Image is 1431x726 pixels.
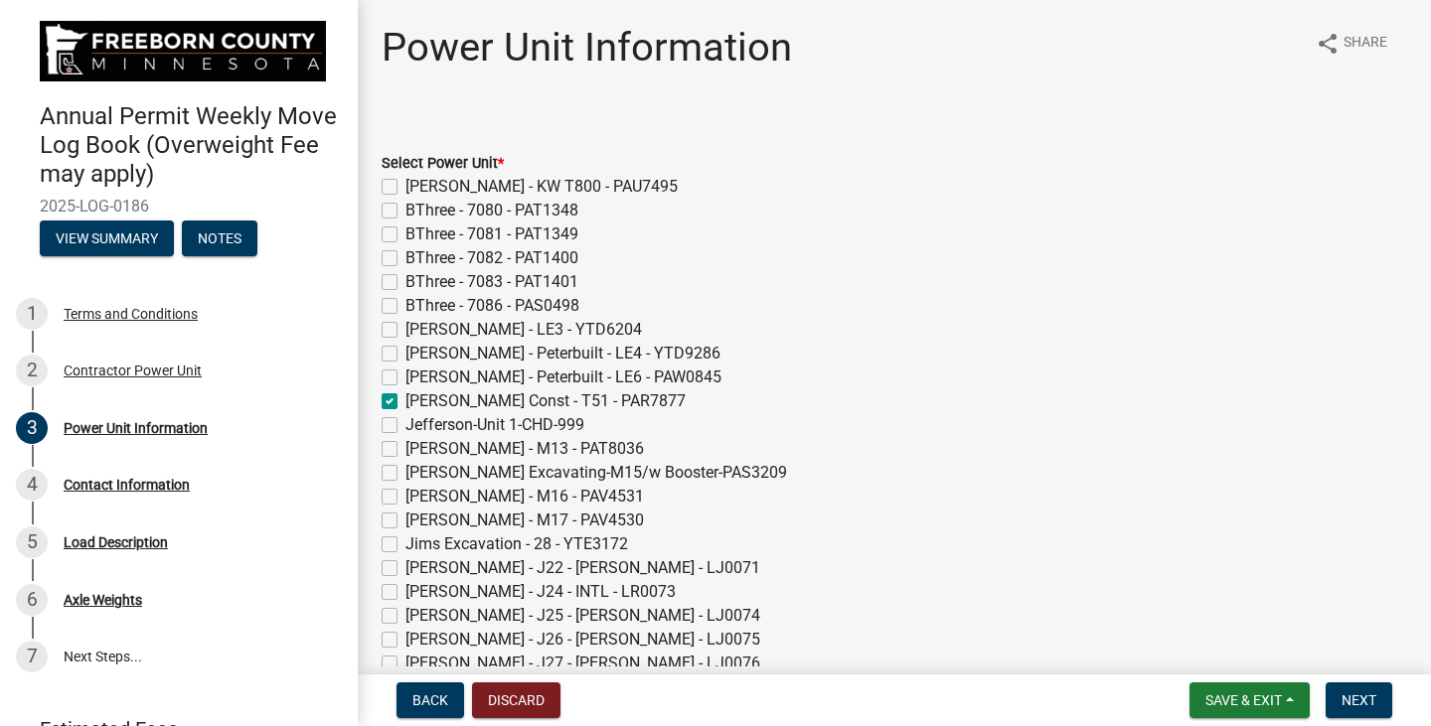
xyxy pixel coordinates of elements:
[40,220,174,256] button: View Summary
[405,270,578,294] label: BThree - 7083 - PAT1401
[16,584,48,616] div: 6
[405,532,628,556] label: Jims Excavation - 28 - YTE3172
[405,294,579,318] label: BThree - 7086 - PAS0498
[64,478,190,492] div: Contact Information
[405,246,578,270] label: BThree - 7082 - PAT1400
[405,628,760,652] label: [PERSON_NAME] - J26 - [PERSON_NAME] - LJ0075
[64,307,198,321] div: Terms and Conditions
[16,641,48,672] div: 7
[1326,682,1392,718] button: Next
[1300,24,1403,63] button: shareShare
[405,580,676,604] label: [PERSON_NAME] - J24 - INTL - LR0073
[397,682,464,718] button: Back
[16,526,48,558] div: 5
[64,593,142,607] div: Axle Weights
[16,469,48,501] div: 4
[405,222,578,246] label: BThree - 7081 - PAT1349
[1190,682,1310,718] button: Save & Exit
[382,24,792,72] h1: Power Unit Information
[405,652,760,675] label: [PERSON_NAME] - J27 - [PERSON_NAME] - LJ0076
[64,535,168,549] div: Load Description
[40,102,342,188] h4: Annual Permit Weekly Move Log Book (Overweight Fee may apply)
[64,421,208,435] div: Power Unit Information
[1316,32,1340,56] i: share
[472,682,560,718] button: Discard
[1342,692,1376,708] span: Next
[64,363,202,377] div: Contractor Power Unit
[182,220,257,256] button: Notes
[405,342,720,365] label: [PERSON_NAME] - Peterbuilt - LE4 - YTD9286
[16,298,48,330] div: 1
[40,21,326,81] img: Freeborn County, Minnesota
[182,231,257,247] wm-modal-confirm: Notes
[382,157,504,171] label: Select Power Unit
[405,365,721,389] label: [PERSON_NAME] - Peterbuilt - LE6 - PAW0845
[405,199,578,222] label: BThree - 7080 - PAT1348
[405,604,760,628] label: [PERSON_NAME] - J25 - [PERSON_NAME] - LJ0074
[405,556,760,580] label: [PERSON_NAME] - J22 - [PERSON_NAME] - LJ0071
[405,437,644,461] label: [PERSON_NAME] - M13 - PAT8036
[1205,692,1282,708] span: Save & Exit
[16,412,48,444] div: 3
[405,508,644,532] label: [PERSON_NAME] - M17 - PAV4530
[405,389,686,413] label: [PERSON_NAME] Const - T51 - PAR7877
[405,413,584,437] label: Jefferson-Unit 1-CHD-999
[405,485,644,508] label: [PERSON_NAME] - M16 - PAV4531
[40,197,318,216] span: 2025-LOG-0186
[412,692,448,708] span: Back
[405,461,787,485] label: [PERSON_NAME] Excavating-M15/w Booster-PAS3209
[40,231,174,247] wm-modal-confirm: Summary
[1344,32,1387,56] span: Share
[405,175,678,199] label: [PERSON_NAME] - KW T800 - PAU7495
[16,355,48,386] div: 2
[405,318,642,342] label: [PERSON_NAME] - LE3 - YTD6204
